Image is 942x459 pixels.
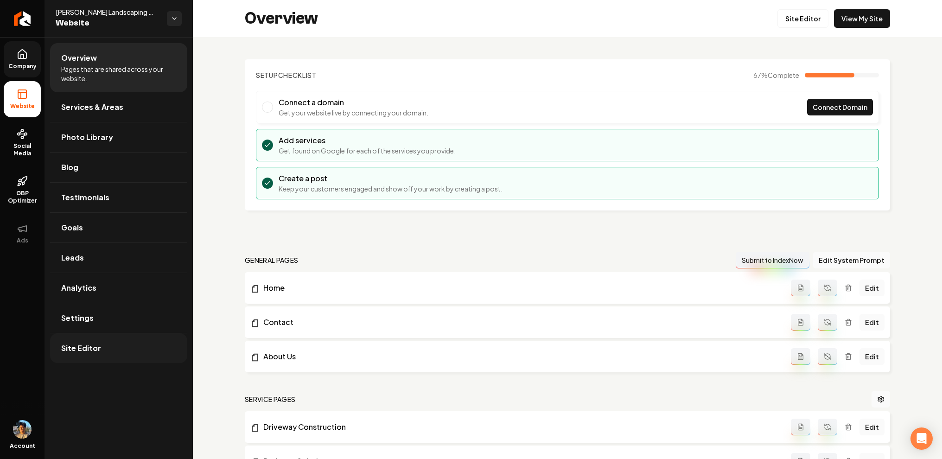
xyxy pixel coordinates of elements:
[813,102,867,112] span: Connect Domain
[245,395,296,404] h2: Service Pages
[4,142,41,157] span: Social Media
[4,121,41,165] a: Social Media
[791,348,810,365] button: Add admin page prompt
[4,168,41,212] a: GBP Optimizer
[279,173,503,184] h3: Create a post
[807,99,873,115] a: Connect Domain
[736,252,809,268] button: Submit to IndexNow
[61,192,109,203] span: Testimonials
[859,348,885,365] a: Edit
[61,102,123,113] span: Services & Areas
[834,9,890,28] a: View My Site
[791,314,810,331] button: Add admin page prompt
[50,92,187,122] a: Services & Areas
[50,213,187,242] a: Goals
[13,237,32,244] span: Ads
[791,419,810,435] button: Add admin page prompt
[245,9,318,28] h2: Overview
[859,314,885,331] a: Edit
[50,153,187,182] a: Blog
[61,222,83,233] span: Goals
[791,280,810,296] button: Add admin page prompt
[14,11,31,26] img: Rebolt Logo
[256,71,278,79] span: Setup
[279,108,428,117] p: Get your website live by connecting your domain.
[250,421,791,433] a: Driveway Construction
[279,135,456,146] h3: Add services
[50,183,187,212] a: Testimonials
[61,282,96,293] span: Analytics
[4,216,41,252] button: Ads
[245,255,299,265] h2: general pages
[10,442,35,450] span: Account
[61,132,113,143] span: Photo Library
[50,333,187,363] a: Site Editor
[250,351,791,362] a: About Us
[279,146,456,155] p: Get found on Google for each of the services you provide.
[61,252,84,263] span: Leads
[4,41,41,77] a: Company
[4,190,41,204] span: GBP Optimizer
[250,282,791,293] a: Home
[250,317,791,328] a: Contact
[50,303,187,333] a: Settings
[61,162,78,173] span: Blog
[61,52,97,64] span: Overview
[5,63,40,70] span: Company
[61,343,101,354] span: Site Editor
[61,312,94,324] span: Settings
[13,420,32,439] img: Aditya Nair
[279,97,428,108] h3: Connect a domain
[910,427,933,450] div: Open Intercom Messenger
[753,70,799,80] span: 67 %
[13,420,32,439] button: Open user button
[6,102,38,110] span: Website
[768,71,799,79] span: Complete
[256,70,317,80] h2: Checklist
[56,17,159,30] span: Website
[813,252,890,268] button: Edit System Prompt
[279,184,503,193] p: Keep your customers engaged and show off your work by creating a post.
[50,122,187,152] a: Photo Library
[777,9,828,28] a: Site Editor
[859,280,885,296] a: Edit
[50,273,187,303] a: Analytics
[56,7,159,17] span: [PERSON_NAME] Landscaping and Design
[50,243,187,273] a: Leads
[61,64,176,83] span: Pages that are shared across your website.
[859,419,885,435] a: Edit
